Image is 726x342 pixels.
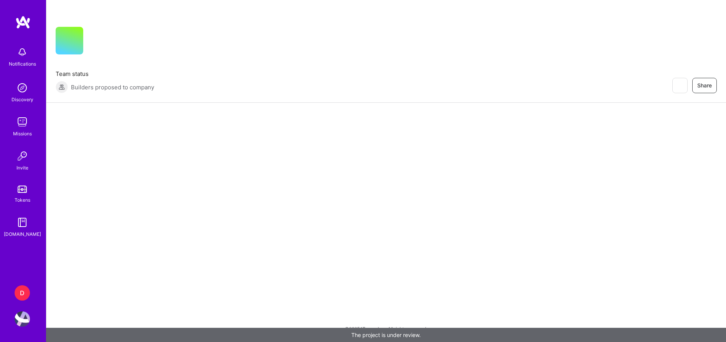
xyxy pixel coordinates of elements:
button: Share [692,78,717,93]
div: Notifications [9,60,36,68]
img: logo [15,15,31,29]
div: Discovery [12,95,33,104]
img: Invite [15,148,30,164]
img: discovery [15,80,30,95]
div: [DOMAIN_NAME] [4,230,41,238]
img: tokens [18,186,27,193]
i: icon CompanyGray [92,39,99,45]
a: D [13,285,32,301]
div: Invite [16,164,28,172]
div: The project is under review. [46,328,726,342]
img: Builders proposed to company [56,81,68,93]
div: Missions [13,130,32,138]
span: Builders proposed to company [71,83,154,91]
a: User Avatar [13,311,32,327]
img: teamwork [15,114,30,130]
div: Tokens [15,196,30,204]
div: D [15,285,30,301]
img: bell [15,44,30,60]
span: Team status [56,70,154,78]
img: guide book [15,215,30,230]
span: Share [697,82,712,89]
i: icon EyeClosed [677,82,683,89]
img: User Avatar [15,311,30,327]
